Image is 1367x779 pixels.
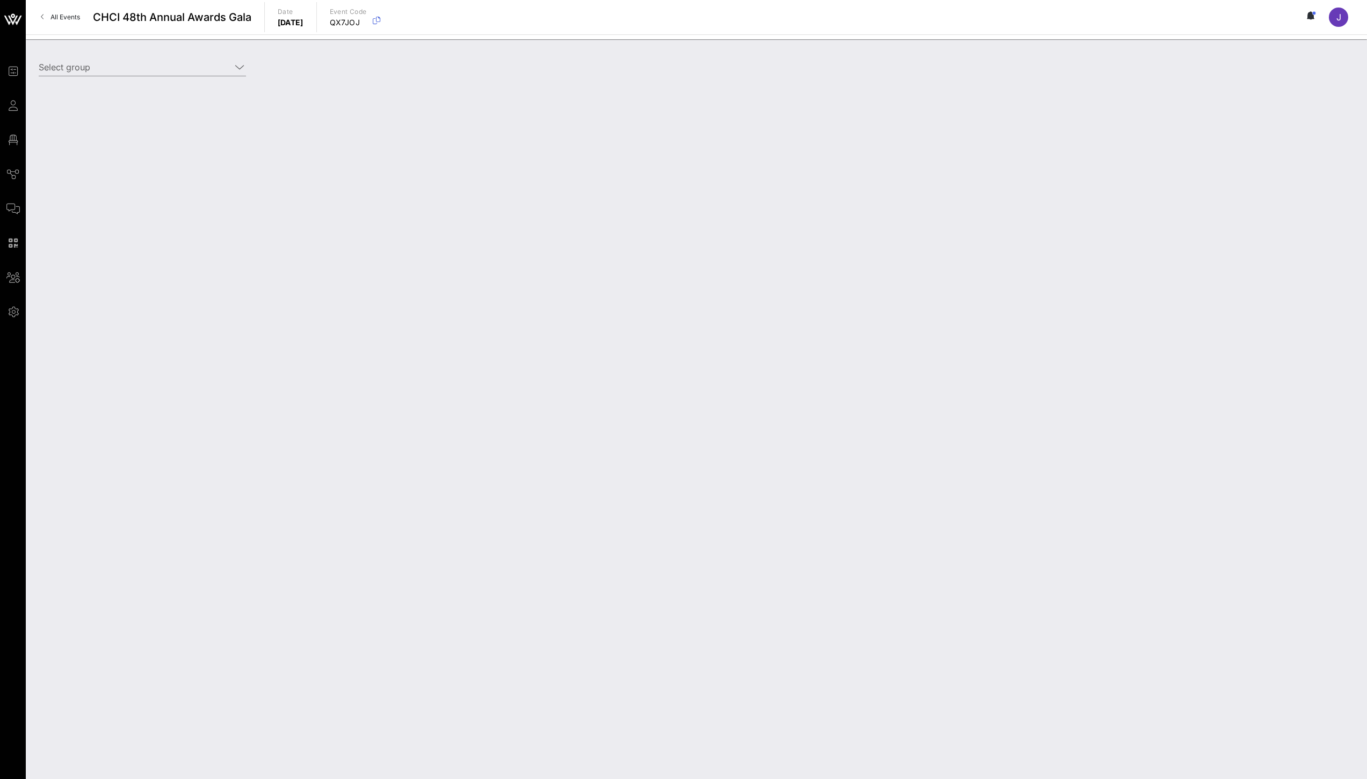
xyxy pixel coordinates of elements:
[278,6,303,17] p: Date
[93,9,251,25] span: CHCI 48th Annual Awards Gala
[50,13,80,21] span: All Events
[278,17,303,28] p: [DATE]
[34,9,86,26] a: All Events
[330,17,367,28] p: QX7JOJ
[1329,8,1348,27] div: J
[330,6,367,17] p: Event Code
[1336,12,1341,23] span: J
